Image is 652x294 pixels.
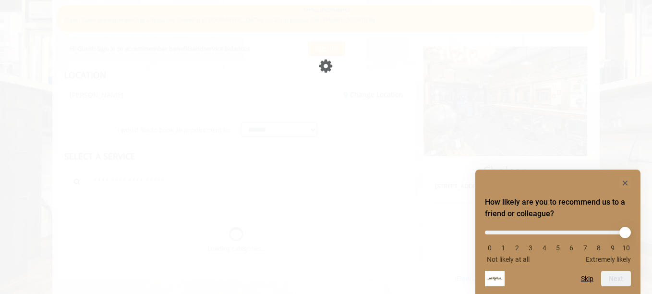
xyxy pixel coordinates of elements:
[594,244,604,252] li: 8
[580,244,590,252] li: 7
[485,196,631,220] h2: How likely are you to recommend us to a friend or colleague? Select an option from 0 to 10, with ...
[581,275,593,282] button: Skip
[621,244,631,252] li: 10
[485,177,631,286] div: How likely are you to recommend us to a friend or colleague? Select an option from 0 to 10, with ...
[586,256,631,263] span: Extremely likely
[526,244,535,252] li: 3
[601,271,631,286] button: Next question
[567,244,576,252] li: 6
[485,223,631,263] div: How likely are you to recommend us to a friend or colleague? Select an option from 0 to 10, with ...
[540,244,549,252] li: 4
[619,177,631,189] button: Hide survey
[553,244,563,252] li: 5
[487,256,530,263] span: Not likely at all
[498,244,508,252] li: 1
[512,244,522,252] li: 2
[608,244,617,252] li: 9
[485,244,495,252] li: 0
